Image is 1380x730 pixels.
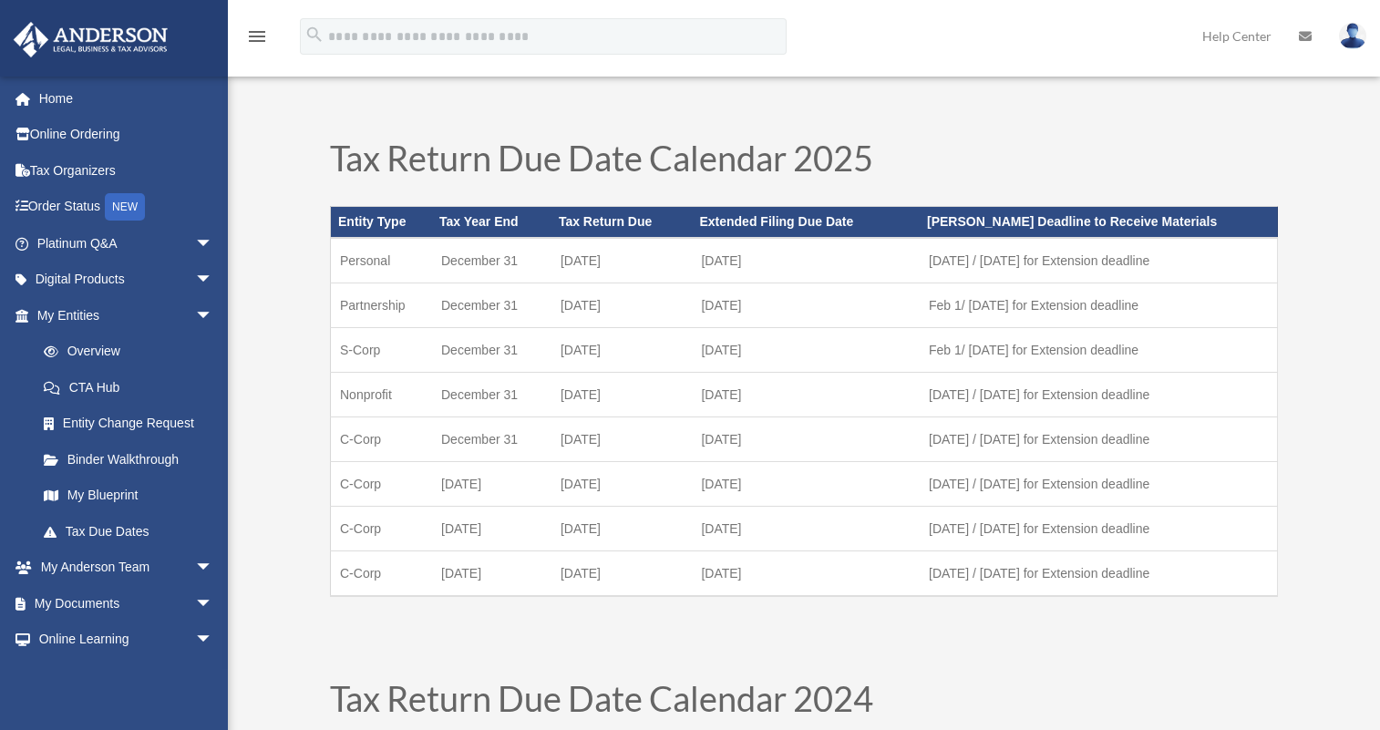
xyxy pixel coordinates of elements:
[105,193,145,221] div: NEW
[551,238,693,283] td: [DATE]
[195,225,232,262] span: arrow_drop_down
[692,207,920,238] th: Extended Filing Due Date
[331,507,433,551] td: C-Corp
[13,225,241,262] a: Platinum Q&Aarrow_drop_down
[551,283,693,328] td: [DATE]
[692,507,920,551] td: [DATE]
[13,189,241,226] a: Order StatusNEW
[692,373,920,417] td: [DATE]
[692,328,920,373] td: [DATE]
[13,262,241,298] a: Digital Productsarrow_drop_down
[13,80,241,117] a: Home
[432,238,551,283] td: December 31
[331,462,433,507] td: C-Corp
[920,207,1277,238] th: [PERSON_NAME] Deadline to Receive Materials
[551,462,693,507] td: [DATE]
[432,373,551,417] td: December 31
[26,334,241,370] a: Overview
[246,26,268,47] i: menu
[304,25,324,45] i: search
[13,622,241,658] a: Online Learningarrow_drop_down
[13,550,241,586] a: My Anderson Teamarrow_drop_down
[195,657,232,694] span: arrow_drop_down
[246,32,268,47] a: menu
[26,369,241,406] a: CTA Hub
[13,117,241,153] a: Online Ordering
[195,262,232,299] span: arrow_drop_down
[432,462,551,507] td: [DATE]
[195,297,232,334] span: arrow_drop_down
[692,417,920,462] td: [DATE]
[331,373,433,417] td: Nonprofit
[432,417,551,462] td: December 31
[920,328,1277,373] td: Feb 1/ [DATE] for Extension deadline
[920,238,1277,283] td: [DATE] / [DATE] for Extension deadline
[432,507,551,551] td: [DATE]
[920,507,1277,551] td: [DATE] / [DATE] for Extension deadline
[1339,23,1366,49] img: User Pic
[26,406,241,442] a: Entity Change Request
[551,373,693,417] td: [DATE]
[331,551,433,597] td: C-Corp
[13,657,241,694] a: Billingarrow_drop_down
[330,681,1278,725] h1: Tax Return Due Date Calendar 2024
[26,513,232,550] a: Tax Due Dates
[13,297,241,334] a: My Entitiesarrow_drop_down
[195,550,232,587] span: arrow_drop_down
[26,441,241,478] a: Binder Walkthrough
[432,207,551,238] th: Tax Year End
[13,585,241,622] a: My Documentsarrow_drop_down
[692,551,920,597] td: [DATE]
[920,462,1277,507] td: [DATE] / [DATE] for Extension deadline
[432,328,551,373] td: December 31
[551,207,693,238] th: Tax Return Due
[920,373,1277,417] td: [DATE] / [DATE] for Extension deadline
[432,551,551,597] td: [DATE]
[551,551,693,597] td: [DATE]
[26,478,241,514] a: My Blueprint
[8,22,173,57] img: Anderson Advisors Platinum Portal
[692,283,920,328] td: [DATE]
[692,462,920,507] td: [DATE]
[432,283,551,328] td: December 31
[920,283,1277,328] td: Feb 1/ [DATE] for Extension deadline
[920,551,1277,597] td: [DATE] / [DATE] for Extension deadline
[551,328,693,373] td: [DATE]
[13,152,241,189] a: Tax Organizers
[331,207,433,238] th: Entity Type
[331,328,433,373] td: S-Corp
[195,622,232,659] span: arrow_drop_down
[195,585,232,622] span: arrow_drop_down
[551,417,693,462] td: [DATE]
[330,140,1278,184] h1: Tax Return Due Date Calendar 2025
[551,507,693,551] td: [DATE]
[331,238,433,283] td: Personal
[331,417,433,462] td: C-Corp
[692,238,920,283] td: [DATE]
[331,283,433,328] td: Partnership
[920,417,1277,462] td: [DATE] / [DATE] for Extension deadline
